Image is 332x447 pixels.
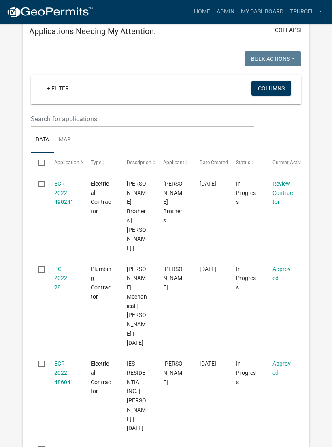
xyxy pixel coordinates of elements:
span: Type [91,160,101,165]
span: Applicant [163,160,184,165]
span: Deanna Jackson [163,266,183,291]
a: Approved [272,266,291,282]
span: Babak Noory [163,360,183,385]
a: Home [191,4,213,19]
datatable-header-cell: Applicant [155,153,192,172]
datatable-header-cell: Select [31,153,46,172]
span: Electrical Contractor [91,180,111,214]
a: Approved [272,360,291,376]
span: In Progress [236,266,256,291]
span: Description [127,160,151,165]
datatable-header-cell: Current Activity [265,153,301,172]
a: ECR-2022-486041 [54,360,74,385]
a: My Dashboard [238,4,287,19]
datatable-header-cell: Status [228,153,265,172]
datatable-header-cell: Description [119,153,155,172]
span: Status [236,160,250,165]
input: Search for applications [31,111,254,127]
span: Electrical Contractor [91,360,111,394]
span: Peterman Brothers [163,180,183,224]
button: Columns [251,81,291,96]
a: Map [54,127,76,153]
span: 10/09/2025 [200,180,216,187]
a: Review Contractor [272,180,293,205]
span: Plumbing Contractor [91,266,111,300]
span: 09/30/2025 [200,360,216,367]
span: In Progress [236,180,256,205]
button: Bulk Actions [245,51,301,66]
span: In Progress [236,360,256,385]
h5: Applications Needing My Attention: [29,26,156,36]
a: Admin [213,4,238,19]
span: Koch Mechanical | Deanna Jackson | 05/01/2026 [127,266,147,346]
span: Date Created [200,160,228,165]
datatable-header-cell: Application Number [46,153,83,172]
button: collapse [275,26,303,34]
span: IES RESIDENTIAL, INC. | Babak Noory | 12/31/2025 [127,360,146,431]
span: Current Activity [272,160,306,165]
span: 10/03/2025 [200,266,216,272]
span: Peterman Brothers | Brian Mears | [127,180,146,251]
a: + Filter [40,81,75,96]
datatable-header-cell: Type [83,153,119,172]
a: PC-2022-28 [54,266,69,291]
a: Data [31,127,54,153]
datatable-header-cell: Date Created [192,153,228,172]
span: Application Number [54,160,98,165]
a: Tpurcell [287,4,326,19]
a: ECR-2022-490241 [54,180,74,205]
